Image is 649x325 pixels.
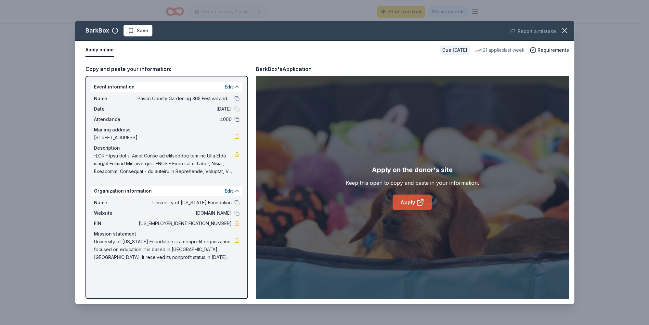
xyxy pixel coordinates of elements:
span: Pasco County Gardening 365 Festival and Plant [137,95,232,102]
span: [DOMAIN_NAME] [137,209,232,217]
div: BarkBox's Application [256,65,312,73]
span: Website [94,209,137,217]
div: Mission statement [94,230,240,238]
button: Edit [225,83,233,91]
span: Attendance [94,115,137,123]
button: Save [123,25,152,36]
div: Organization information [91,186,242,196]
span: 4000 [137,115,232,123]
div: Due [DATE] [440,46,470,55]
span: University of [US_STATE] Foundation [137,199,232,207]
span: Requirements [538,46,569,54]
span: University of [US_STATE] Foundation is a nonprofit organization focused on education. It is based... [94,238,234,261]
button: Edit [225,187,233,195]
span: Date [94,105,137,113]
span: Save [137,27,148,34]
div: Description [94,144,240,152]
div: Apply on the donor's site [372,165,453,175]
div: Copy and paste your information: [85,65,248,73]
button: Requirements [530,46,569,54]
a: Apply [393,195,432,210]
span: EIN [94,220,137,227]
span: Name [94,95,137,102]
div: BarkBox [85,25,109,36]
div: Event information [91,82,242,92]
span: [US_EMPLOYER_IDENTIFICATION_NUMBER] [137,220,232,227]
span: [STREET_ADDRESS] [94,134,234,142]
span: Name [94,199,137,207]
div: Keep this open to copy and paste in your information. [346,179,479,187]
span: -LOR - Ipsu dol si Amet Conse ad elitseddoe tem inc Utla Etdo mag/al Enimad Minimve quis. -NOS - ... [94,152,234,175]
div: 21 applies last week [475,46,525,54]
span: [DATE] [137,105,232,113]
div: Mailing address [94,126,240,134]
button: Report a mistake [510,27,556,35]
button: Apply online [85,43,114,57]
